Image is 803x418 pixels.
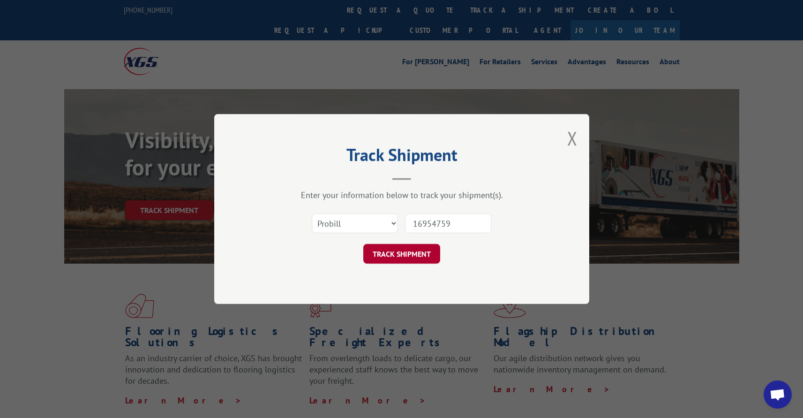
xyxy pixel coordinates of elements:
[405,213,491,233] input: Number(s)
[261,148,542,166] h2: Track Shipment
[261,190,542,200] div: Enter your information below to track your shipment(s).
[567,126,578,151] button: Close modal
[363,244,440,264] button: TRACK SHIPMENT
[764,380,792,409] div: Open chat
